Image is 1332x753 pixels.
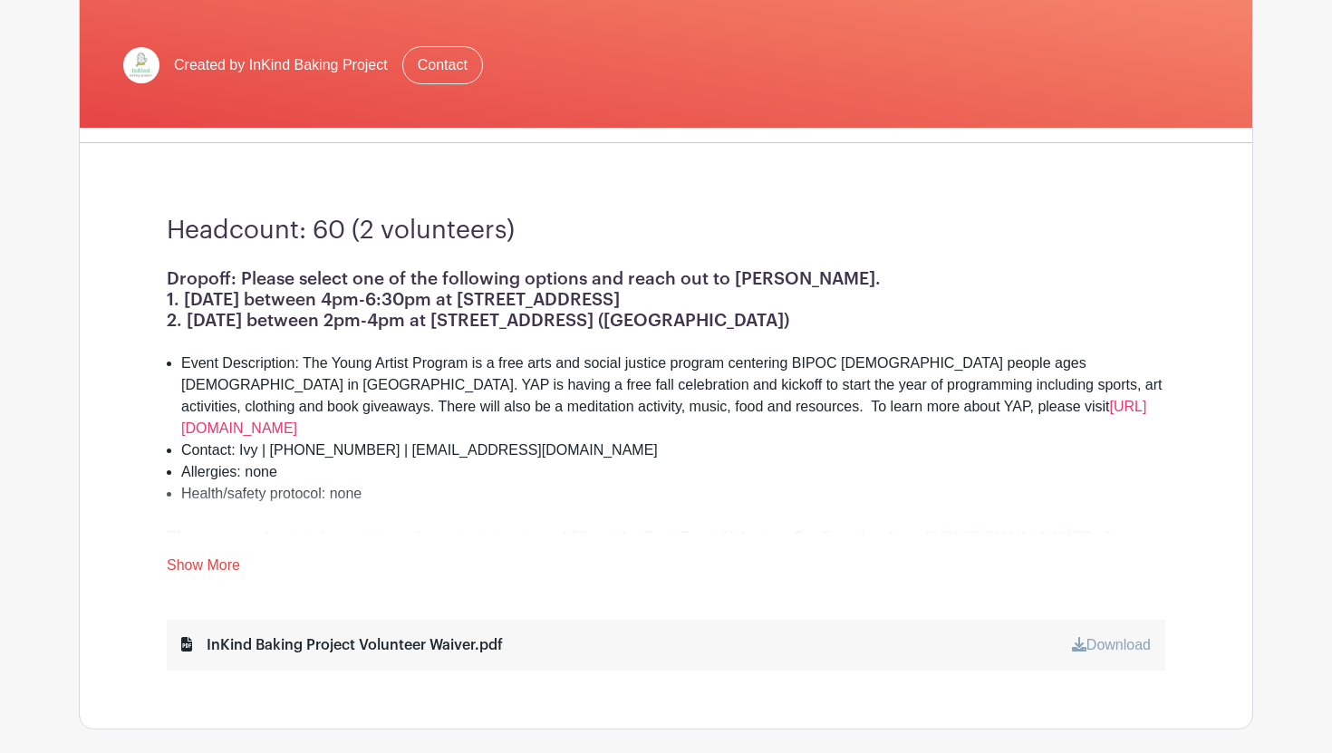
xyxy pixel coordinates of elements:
[181,634,503,656] div: InKind Baking Project Volunteer Waiver.pdf
[167,268,1165,331] h1: Dropoff: Please select one of the following options and reach out to [PERSON_NAME]. 1. [DATE] bet...
[181,461,1165,483] li: Allergies: none
[123,47,159,83] img: InKind-Logo.jpg
[181,483,1165,505] li: Health/safety protocol: none
[167,526,1165,570] div: If you are sharing pictures of your baked goods, feel free to tag us on Instagram @inkindbakingpr...
[181,352,1165,439] li: Event Description: The Young Artist Program is a free arts and social justice program centering B...
[402,46,483,84] a: Contact
[167,216,1165,246] h3: Headcount: 60 (2 volunteers)
[181,439,1165,461] li: Contact: Ivy | [PHONE_NUMBER] | [EMAIL_ADDRESS][DOMAIN_NAME]
[167,529,929,545] strong: Please remember to take a picture of your tasty treats and fill out the Post-Event Volunteer Conf...
[1072,637,1151,652] a: Download
[167,557,240,580] a: Show More
[174,54,388,76] span: Created by InKind Baking Project
[181,399,1146,436] a: [URL][DOMAIN_NAME]
[929,529,1087,545] a: [URL][DOMAIN_NAME]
